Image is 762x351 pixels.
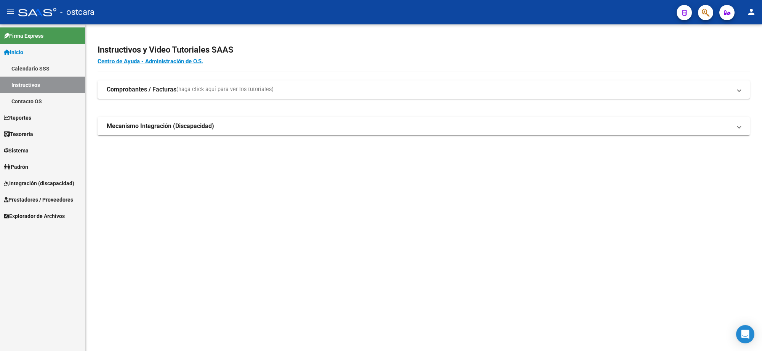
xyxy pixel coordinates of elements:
[107,85,176,94] strong: Comprobantes / Facturas
[4,130,33,138] span: Tesorería
[736,325,754,343] div: Open Intercom Messenger
[4,196,73,204] span: Prestadores / Proveedores
[4,179,74,188] span: Integración (discapacidad)
[6,7,15,16] mat-icon: menu
[98,80,750,99] mat-expansion-panel-header: Comprobantes / Facturas(haga click aquí para ver los tutoriales)
[747,7,756,16] mat-icon: person
[98,117,750,135] mat-expansion-panel-header: Mecanismo Integración (Discapacidad)
[60,4,94,21] span: - ostcara
[4,48,23,56] span: Inicio
[4,212,65,220] span: Explorador de Archivos
[4,32,43,40] span: Firma Express
[98,43,750,57] h2: Instructivos y Video Tutoriales SAAS
[4,163,28,171] span: Padrón
[176,85,274,94] span: (haga click aquí para ver los tutoriales)
[4,114,31,122] span: Reportes
[4,146,29,155] span: Sistema
[98,58,203,65] a: Centro de Ayuda - Administración de O.S.
[107,122,214,130] strong: Mecanismo Integración (Discapacidad)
